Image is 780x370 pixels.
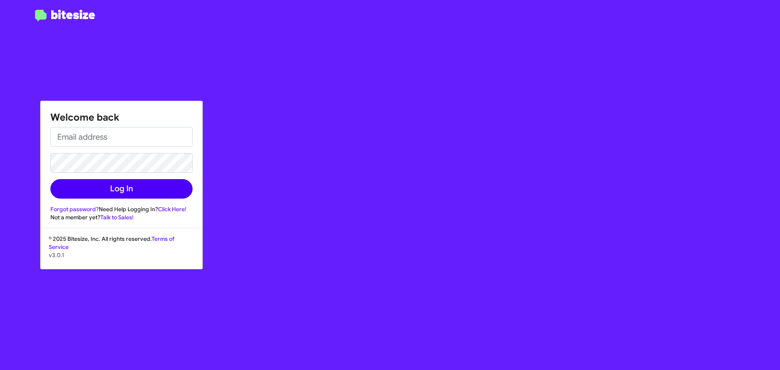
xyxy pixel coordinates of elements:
[50,179,193,199] button: Log In
[50,213,193,221] div: Not a member yet?
[50,127,193,147] input: Email address
[50,206,99,213] a: Forgot password?
[41,235,202,269] div: © 2025 Bitesize, Inc. All rights reserved.
[49,251,194,259] p: v3.0.1
[50,205,193,213] div: Need Help Logging In?
[158,206,186,213] a: Click Here!
[50,111,193,124] h1: Welcome back
[100,214,134,221] a: Talk to Sales!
